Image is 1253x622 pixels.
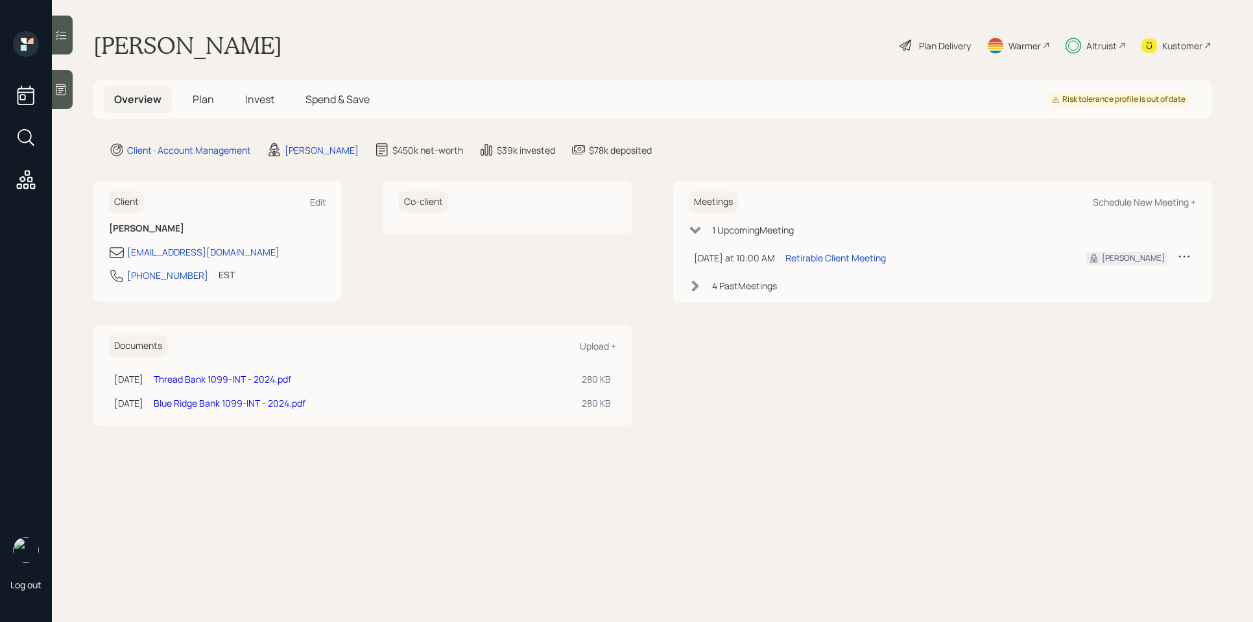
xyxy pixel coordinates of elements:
div: Client · Account Management [127,143,251,157]
span: Plan [193,92,214,106]
img: retirable_logo.png [13,537,39,563]
a: Thread Bank 1099-INT - 2024.pdf [154,373,291,385]
div: [PERSON_NAME] [285,143,359,157]
div: [EMAIL_ADDRESS][DOMAIN_NAME] [127,245,280,259]
div: $450k net-worth [392,143,463,157]
div: 280 KB [582,372,611,386]
div: Upload + [580,340,616,352]
div: $39k invested [497,143,555,157]
h6: Meetings [689,191,738,213]
div: EST [219,268,235,281]
h6: [PERSON_NAME] [109,223,326,234]
span: Overview [114,92,161,106]
div: [DATE] [114,396,143,410]
div: [DATE] [114,372,143,386]
span: Invest [245,92,274,106]
div: 280 KB [582,396,611,410]
div: Edit [310,196,326,208]
span: Spend & Save [305,92,370,106]
div: [PHONE_NUMBER] [127,269,208,282]
div: Retirable Client Meeting [785,251,886,265]
div: [PERSON_NAME] [1102,252,1165,264]
h1: [PERSON_NAME] [93,31,282,60]
div: Risk tolerance profile is out of date [1052,94,1186,105]
a: Blue Ridge Bank 1099-INT - 2024.pdf [154,397,305,409]
div: $78k deposited [589,143,652,157]
h6: Documents [109,335,167,357]
div: 4 Past Meeting s [712,279,777,293]
div: Kustomer [1162,39,1202,53]
div: Log out [10,579,42,591]
div: Altruist [1086,39,1117,53]
h6: Co-client [399,191,448,213]
div: 1 Upcoming Meeting [712,223,794,237]
div: Warmer [1008,39,1041,53]
h6: Client [109,191,144,213]
div: Schedule New Meeting + [1093,196,1196,208]
div: [DATE] at 10:00 AM [694,251,775,265]
div: Plan Delivery [919,39,971,53]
